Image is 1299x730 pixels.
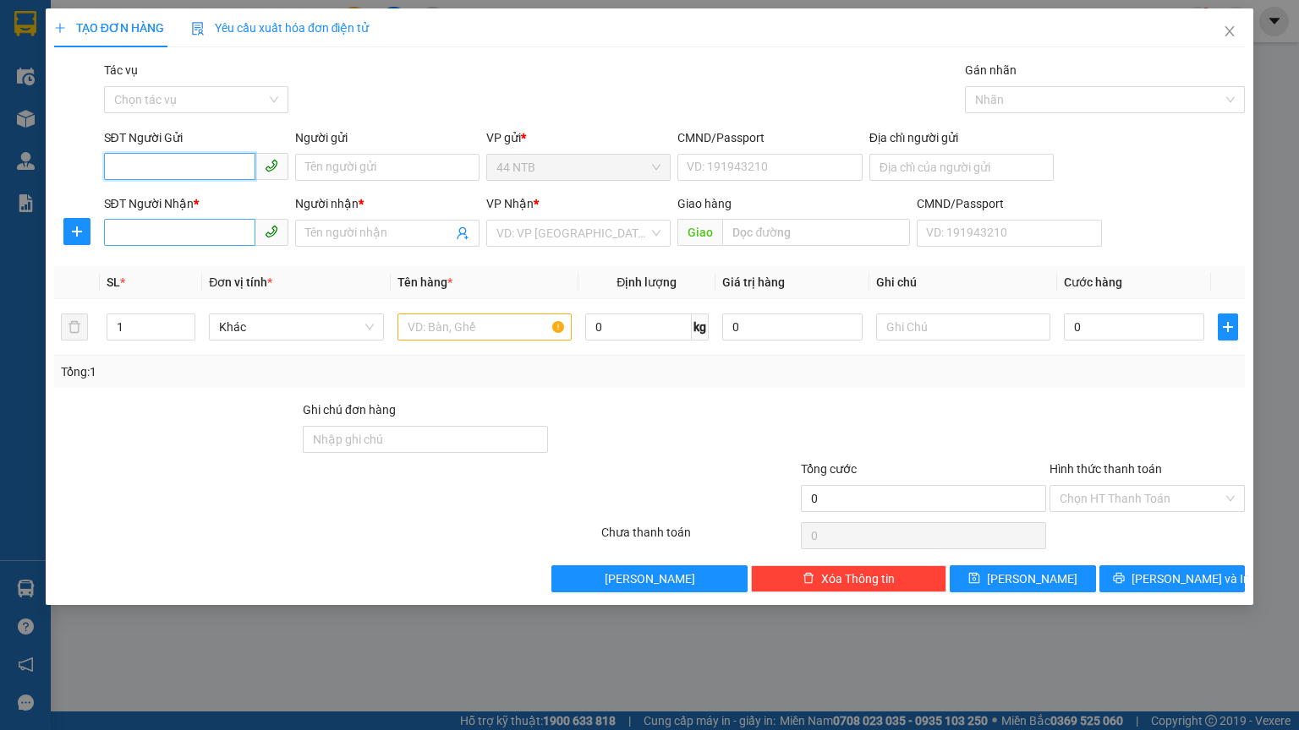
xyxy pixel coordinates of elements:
span: plus [64,225,90,238]
span: 44 NTB [496,155,660,180]
span: Nhận: [145,16,185,34]
span: kg [692,313,709,340]
span: TẠO ĐƠN HÀNG [54,21,164,35]
input: VD: Bàn, Ghế [397,313,572,340]
input: Ghi chú đơn hàng [303,426,548,453]
label: Ghi chú đơn hàng [303,403,396,417]
span: printer [1113,572,1125,586]
div: Người gửi [295,128,480,147]
span: user-add [456,226,469,240]
div: PHỤNG [14,35,133,55]
input: 0 [722,313,863,340]
button: printer[PERSON_NAME] và In [1099,565,1246,592]
span: Tên hàng [397,275,452,289]
button: deleteXóa Thông tin [751,565,946,592]
span: Gửi: [14,16,41,34]
span: Giá trị hàng [722,275,785,289]
span: Cước hàng [1064,275,1122,289]
span: Đơn vị tính [209,275,272,289]
button: save[PERSON_NAME] [950,565,1096,592]
div: 0909684662 [14,55,133,79]
label: Hình thức thanh toán [1050,462,1162,476]
div: 0834828788 [145,55,263,79]
div: CMND/Passport [917,194,1101,213]
div: Người nhận [295,194,480,213]
span: Giao [677,219,722,246]
th: Ghi chú [869,266,1057,299]
div: Chưa thanh toán [600,523,798,553]
input: Địa chỉ của người gửi [869,154,1054,181]
button: plus [1218,313,1238,340]
span: Khác [219,314,373,340]
span: save [968,572,980,586]
div: 740 TRƯỜNG SA [14,79,133,119]
span: VP Nhận [486,197,534,210]
div: VP gửi [486,128,671,147]
div: Tổng: 1 [61,362,502,381]
div: TIẾN [145,35,263,55]
span: Tổng cước [801,462,857,476]
span: [PERSON_NAME] và In [1132,569,1250,588]
button: plus [63,218,90,245]
span: plus [1219,320,1237,334]
div: Địa chỉ người gửi [869,128,1054,147]
div: Bình Giã [145,14,263,35]
div: CMND/Passport [677,128,862,147]
span: Giao hàng [677,197,732,210]
span: phone [265,225,278,238]
input: Dọc đường [722,219,910,246]
div: SĐT Người Gửi [104,128,288,147]
label: Gán nhãn [965,63,1017,77]
span: plus [54,22,66,34]
button: [PERSON_NAME] [551,565,747,592]
div: 44 NTB [14,14,133,35]
span: phone [265,159,278,172]
button: delete [61,313,88,340]
button: Close [1206,8,1253,56]
span: Định lượng [617,275,677,289]
img: icon [191,22,205,35]
div: SĐT Người Nhận [104,194,288,213]
span: Yêu cầu xuất hóa đơn điện tử [191,21,370,35]
span: close [1223,25,1236,38]
span: [PERSON_NAME] [605,569,695,588]
span: Xóa Thông tin [821,569,895,588]
input: Ghi Chú [876,313,1050,340]
span: [PERSON_NAME] [987,569,1077,588]
span: delete [803,572,814,586]
span: SL [107,275,120,289]
label: Tác vụ [104,63,138,77]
